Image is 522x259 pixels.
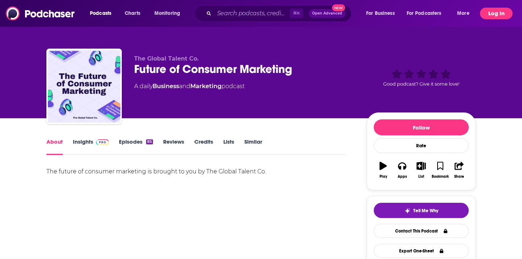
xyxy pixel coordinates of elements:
[413,208,438,214] span: Tell Me Why
[119,138,153,155] a: Episodes85
[73,138,109,155] a: InsightsPodchaser Pro
[431,157,449,183] button: Bookmark
[194,138,213,155] a: Credits
[332,4,345,11] span: New
[96,139,109,145] img: Podchaser Pro
[46,138,63,155] a: About
[402,8,452,19] button: open menu
[163,138,184,155] a: Reviews
[383,81,459,87] span: Good podcast? Give it some love!
[367,55,476,100] div: Good podcast? Give it some love!
[6,7,75,20] img: Podchaser - Follow, Share and Rate Podcasts
[454,174,464,179] div: Share
[418,174,424,179] div: List
[120,8,145,19] a: Charts
[374,224,469,238] a: Contact This Podcast
[290,9,303,18] span: ⌘ K
[214,8,290,19] input: Search podcasts, credits, & more...
[153,83,179,90] a: Business
[380,174,387,179] div: Play
[374,157,393,183] button: Play
[374,119,469,135] button: Follow
[398,174,407,179] div: Apps
[407,8,442,18] span: For Podcasters
[374,203,469,218] button: tell me why sparkleTell Me Why
[134,82,245,91] div: A daily podcast
[450,157,469,183] button: Share
[146,139,153,144] div: 85
[201,5,359,22] div: Search podcasts, credits, & more...
[125,8,140,18] span: Charts
[412,157,431,183] button: List
[309,9,345,18] button: Open AdvancedNew
[134,55,199,62] span: The Global Talent Co.
[432,174,449,179] div: Bookmark
[179,83,190,90] span: and
[374,138,469,153] div: Rate
[190,83,221,90] a: Marketing
[149,8,190,19] button: open menu
[374,244,469,258] button: Export One-Sheet
[154,8,180,18] span: Monitoring
[457,8,469,18] span: More
[90,8,111,18] span: Podcasts
[244,138,262,155] a: Similar
[366,8,395,18] span: For Business
[405,208,410,214] img: tell me why sparkle
[452,8,478,19] button: open menu
[223,138,234,155] a: Lists
[361,8,404,19] button: open menu
[46,166,345,177] div: The future of consumer marketing is brought to you by The Global Talent Co.
[312,12,342,15] span: Open Advanced
[48,50,120,123] img: Future of Consumer Marketing
[85,8,121,19] button: open menu
[480,8,513,19] button: Log In
[393,157,411,183] button: Apps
